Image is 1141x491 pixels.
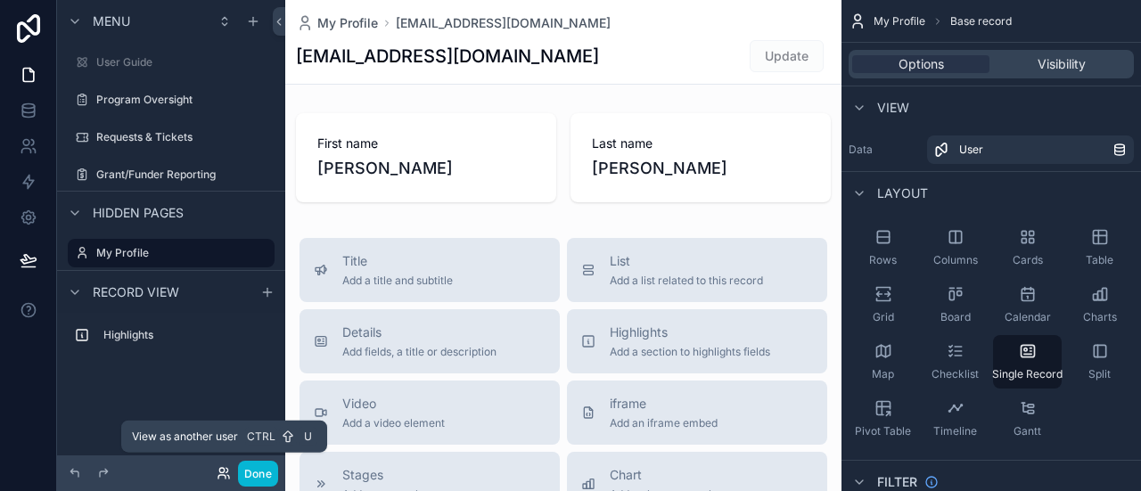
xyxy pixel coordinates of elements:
[1086,253,1113,267] span: Table
[933,253,978,267] span: Columns
[238,461,278,487] button: Done
[849,335,917,389] button: Map
[950,14,1012,29] span: Base record
[959,143,983,157] span: User
[68,86,275,114] a: Program Oversight
[396,14,611,32] a: [EMAIL_ADDRESS][DOMAIN_NAME]
[873,310,894,324] span: Grid
[869,253,897,267] span: Rows
[296,14,378,32] a: My Profile
[68,160,275,189] a: Grant/Funder Reporting
[899,55,944,73] span: Options
[68,48,275,77] a: User Guide
[1013,253,1043,267] span: Cards
[993,392,1062,446] button: Gantt
[921,221,989,274] button: Columns
[93,283,179,301] span: Record view
[1083,310,1117,324] span: Charts
[1088,367,1111,381] span: Split
[993,278,1062,331] button: Calendar
[96,168,271,182] label: Grant/Funder Reporting
[57,313,285,367] div: scrollable content
[96,55,271,70] label: User Guide
[877,184,928,202] span: Layout
[992,367,1063,381] span: Single Record
[1014,424,1041,438] span: Gantt
[877,99,909,117] span: View
[872,367,894,381] span: Map
[849,392,917,446] button: Pivot Table
[874,14,925,29] span: My Profile
[849,278,917,331] button: Grid
[940,310,971,324] span: Board
[921,278,989,331] button: Board
[96,130,271,144] label: Requests & Tickets
[1065,278,1134,331] button: Charts
[96,246,264,260] label: My Profile
[296,44,599,69] h1: [EMAIL_ADDRESS][DOMAIN_NAME]
[855,424,911,438] span: Pivot Table
[317,14,378,32] span: My Profile
[68,123,275,151] a: Requests & Tickets
[933,424,977,438] span: Timeline
[103,328,267,342] label: Highlights
[93,12,130,30] span: Menu
[1065,335,1134,389] button: Split
[93,204,184,222] span: Hidden pages
[245,428,277,446] span: Ctrl
[993,335,1062,389] button: Single Record
[993,221,1062,274] button: Cards
[921,392,989,446] button: Timeline
[927,135,1134,164] a: User
[1065,221,1134,274] button: Table
[921,335,989,389] button: Checklist
[849,221,917,274] button: Rows
[132,430,238,444] span: View as another user
[68,239,275,267] a: My Profile
[1038,55,1086,73] span: Visibility
[932,367,979,381] span: Checklist
[849,143,920,157] label: Data
[300,430,315,444] span: U
[1005,310,1051,324] span: Calendar
[96,93,271,107] label: Program Oversight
